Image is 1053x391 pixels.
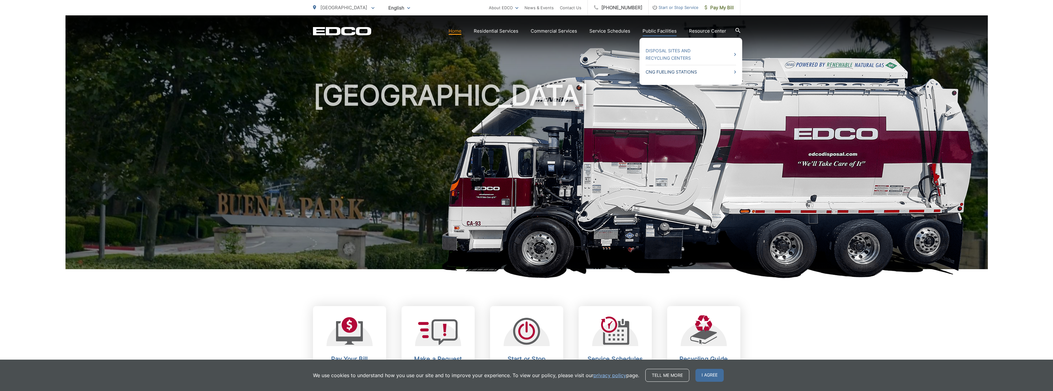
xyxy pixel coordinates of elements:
h1: [GEOGRAPHIC_DATA] [313,80,740,275]
a: About EDCO [489,4,518,11]
a: Home [449,27,461,35]
h2: Service Schedules [585,355,646,363]
h2: Make a Request [408,355,469,363]
a: Resource Center [689,27,726,35]
a: Disposal Sites and Recycling Centers [646,47,736,62]
a: Residential Services [474,27,518,35]
span: [GEOGRAPHIC_DATA] [320,5,367,10]
a: Tell me more [645,369,689,382]
a: Service Schedules [589,27,630,35]
a: Contact Us [560,4,581,11]
span: I agree [695,369,724,382]
a: EDCD logo. Return to the homepage. [313,27,371,35]
h2: Pay Your Bill [319,355,380,363]
a: CNG Fueling Stations [646,68,736,76]
h2: Start or Stop Service [496,355,557,370]
h2: Recycling Guide [673,355,734,363]
a: privacy policy [593,372,626,379]
a: Public Facilities [643,27,677,35]
p: We use cookies to understand how you use our site and to improve your experience. To view our pol... [313,372,639,379]
span: English [384,2,415,13]
a: Commercial Services [531,27,577,35]
a: News & Events [525,4,554,11]
span: Pay My Bill [705,4,734,11]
